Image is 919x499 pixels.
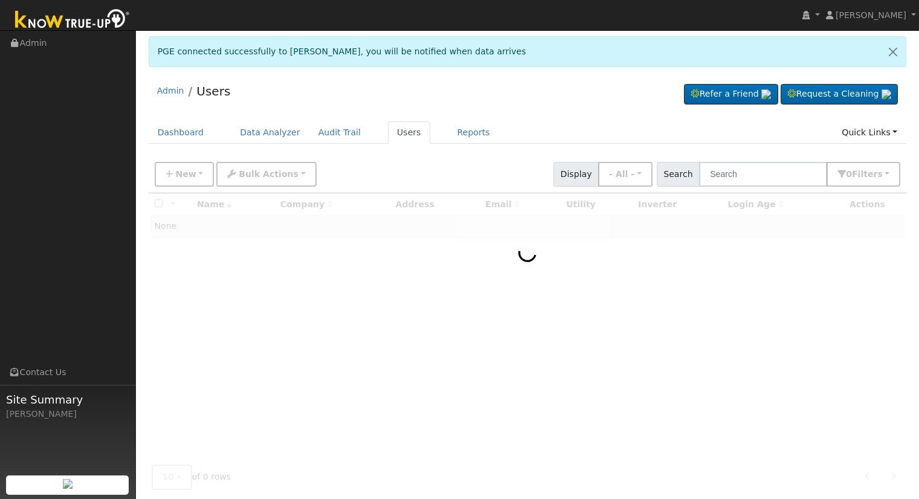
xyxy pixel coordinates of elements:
[882,89,891,99] img: retrieve
[175,169,196,179] span: New
[388,121,430,144] a: Users
[149,36,907,67] div: PGE connected successfully to [PERSON_NAME], you will be notified when data arrives
[553,162,599,187] span: Display
[196,84,230,98] a: Users
[6,408,129,420] div: [PERSON_NAME]
[827,162,900,187] button: 0Filters
[781,84,898,105] a: Request a Cleaning
[852,169,883,179] span: Filter
[155,162,214,187] button: New
[880,37,906,66] a: Close
[684,84,778,105] a: Refer a Friend
[216,162,316,187] button: Bulk Actions
[149,121,213,144] a: Dashboard
[231,121,309,144] a: Data Analyzer
[448,121,499,144] a: Reports
[157,86,184,95] a: Admin
[699,162,827,187] input: Search
[657,162,700,187] span: Search
[833,121,906,144] a: Quick Links
[877,169,882,179] span: s
[63,479,73,489] img: retrieve
[239,169,298,179] span: Bulk Actions
[6,391,129,408] span: Site Summary
[761,89,771,99] img: retrieve
[9,7,136,34] img: Know True-Up
[598,162,653,187] button: - All -
[836,10,906,20] span: [PERSON_NAME]
[309,121,370,144] a: Audit Trail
